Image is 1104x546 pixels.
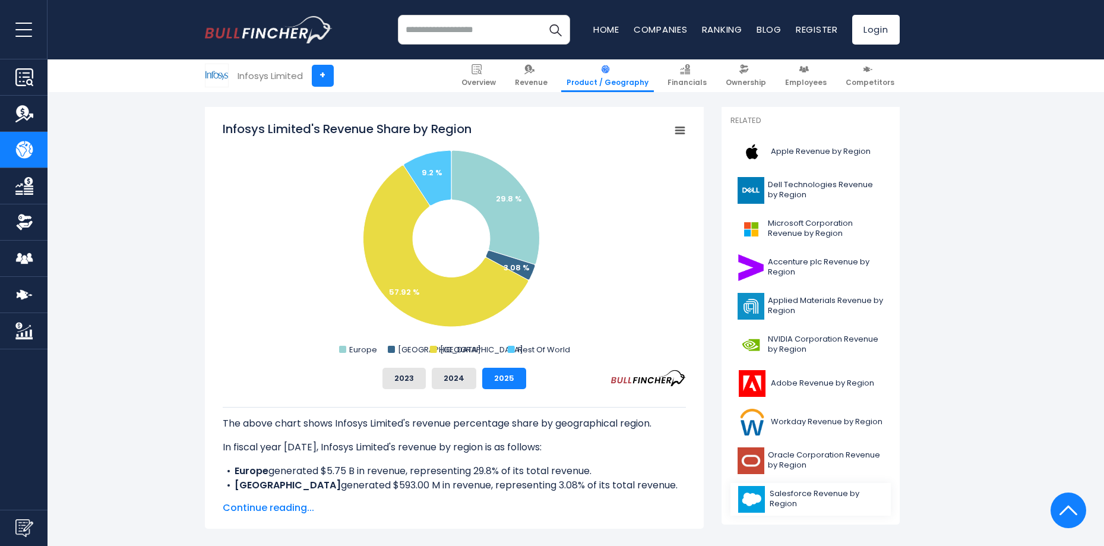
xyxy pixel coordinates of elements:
[730,406,891,438] a: Workday Revenue by Region
[738,177,764,204] img: DELL logo
[238,69,303,83] div: Infosys Limited
[738,370,767,397] img: ADBE logo
[785,78,827,87] span: Employees
[796,23,838,36] a: Register
[730,444,891,477] a: Oracle Corporation Revenue by Region
[515,78,548,87] span: Revenue
[634,23,688,36] a: Companies
[15,213,33,231] img: Ownership
[840,59,900,92] a: Competitors
[456,59,501,92] a: Overview
[205,16,333,43] img: bullfincher logo
[223,478,686,493] li: generated $593.00 M in revenue, representing 3.08% of its total revenue.
[389,286,420,298] text: 57.92 %
[382,368,426,389] button: 2023
[730,329,891,361] a: NVIDIA Corporation Revenue by Region
[738,447,764,474] img: ORCL logo
[768,257,884,277] span: Accenture plc Revenue by Region
[730,290,891,323] a: Applied Materials Revenue by Region
[738,138,767,165] img: AAPL logo
[593,23,619,36] a: Home
[432,368,476,389] button: 2024
[738,409,767,435] img: WDAY logo
[223,464,686,478] li: generated $5.75 B in revenue, representing 29.8% of its total revenue.
[768,334,884,355] span: NVIDIA Corporation Revenue by Region
[720,59,771,92] a: Ownership
[398,344,481,355] text: [GEOGRAPHIC_DATA]
[482,368,526,389] button: 2025
[730,213,891,245] a: Microsoft Corporation Revenue by Region
[496,193,522,204] text: 29.8 %
[223,121,686,358] svg: Infosys Limited's Revenue Share by Region
[235,478,341,492] b: [GEOGRAPHIC_DATA]
[771,378,874,389] span: Adobe Revenue by Region
[235,493,341,506] b: [GEOGRAPHIC_DATA]
[561,59,654,92] a: Product / Geography
[349,344,377,355] text: Europe
[510,59,553,92] a: Revenue
[223,501,686,515] span: Continue reading...
[768,180,884,200] span: Dell Technologies Revenue by Region
[757,23,782,36] a: Blog
[852,15,900,45] a: Login
[439,344,523,355] text: [GEOGRAPHIC_DATA]
[770,489,884,509] span: Salesforce Revenue by Region
[768,296,884,316] span: Applied Materials Revenue by Region
[771,147,871,157] span: Apple Revenue by Region
[223,440,686,455] p: In fiscal year [DATE], Infosys Limited's revenue by region is as follows:
[780,59,832,92] a: Employees
[461,78,496,87] span: Overview
[235,464,268,478] b: Europe
[846,78,894,87] span: Competitors
[567,78,649,87] span: Product / Geography
[223,121,472,137] tspan: Infosys Limited's Revenue Share by Region
[730,135,891,168] a: Apple Revenue by Region
[223,493,686,507] li: generated $11.17 B in revenue, representing 57.92% of its total revenue.
[738,332,764,358] img: NVDA logo
[702,23,742,36] a: Ranking
[662,59,712,92] a: Financials
[668,78,707,87] span: Financials
[768,219,884,239] span: Microsoft Corporation Revenue by Region
[730,367,891,400] a: Adobe Revenue by Region
[768,450,884,471] span: Oracle Corporation Revenue by Region
[312,65,334,87] a: +
[205,64,228,87] img: INFY logo
[738,254,764,281] img: ACN logo
[504,262,530,273] text: 3.08 %
[738,486,766,513] img: CRM logo
[540,15,570,45] button: Search
[771,417,882,427] span: Workday Revenue by Region
[738,293,764,320] img: AMAT logo
[205,16,333,43] a: Go to homepage
[730,483,891,516] a: Salesforce Revenue by Region
[517,344,570,355] text: Rest Of World
[730,116,891,126] p: Related
[422,167,442,178] text: 9.2 %
[730,251,891,284] a: Accenture plc Revenue by Region
[726,78,766,87] span: Ownership
[730,174,891,207] a: Dell Technologies Revenue by Region
[223,416,686,431] p: The above chart shows Infosys Limited's revenue percentage share by geographical region.
[738,216,764,242] img: MSFT logo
